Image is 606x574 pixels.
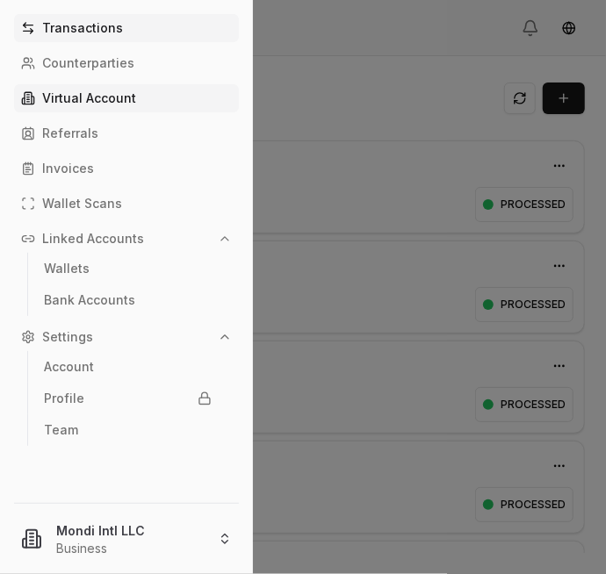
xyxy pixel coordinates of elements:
p: Bank Accounts [44,294,135,306]
p: Referrals [42,127,98,140]
p: Linked Accounts [42,233,144,245]
button: Linked Accounts [14,225,239,253]
p: Mondi Intl LLC [56,521,204,540]
a: Wallet Scans [14,190,239,218]
p: Settings [42,331,93,343]
a: Team [37,416,219,444]
p: Counterparties [42,57,134,69]
a: Virtual Account [14,84,239,112]
p: Virtual Account [42,92,136,104]
p: Account [44,361,94,373]
p: Profile [44,392,84,405]
button: Settings [14,323,239,351]
a: Invoices [14,154,239,183]
p: Wallets [44,262,90,275]
p: Wallet Scans [42,197,122,210]
a: Referrals [14,119,239,147]
a: Wallets [37,255,219,283]
a: Counterparties [14,49,239,77]
a: Account [37,353,219,381]
p: Transactions [42,22,123,34]
p: Business [56,540,204,557]
a: Bank Accounts [37,286,219,314]
p: Invoices [42,162,94,175]
button: Mondi Intl LLCBusiness [7,511,246,567]
p: Team [44,424,78,436]
a: Transactions [14,14,239,42]
a: Profile [37,384,219,413]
